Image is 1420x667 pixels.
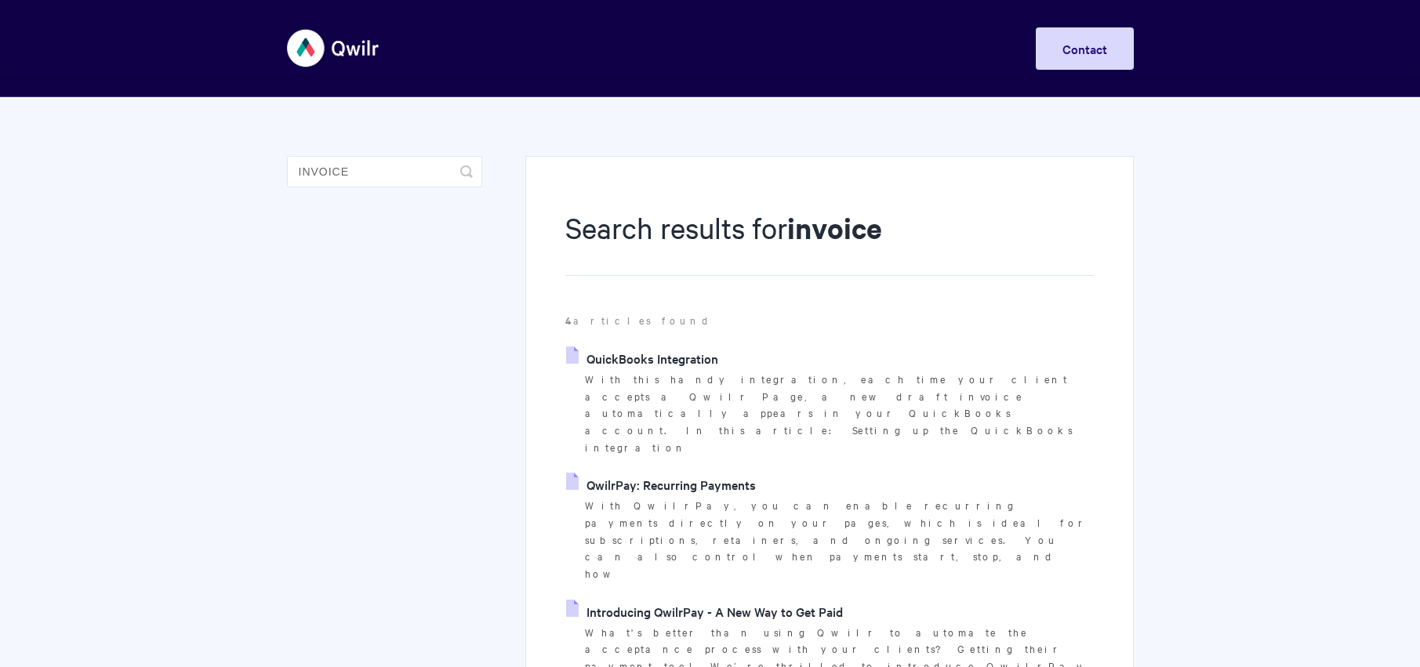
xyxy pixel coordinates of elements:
a: Introducing QwilrPay - A New Way to Get Paid [566,600,843,623]
p: With QwilrPay, you can enable recurring payments directly on your pages, which is ideal for subsc... [585,497,1093,582]
h1: Search results for [565,208,1093,276]
strong: 4 [565,313,573,328]
img: Qwilr Help Center [287,19,380,78]
strong: invoice [787,208,882,247]
input: Search [287,156,482,187]
p: articles found [565,312,1093,329]
a: QwilrPay: Recurring Payments [566,473,756,496]
p: With this handy integration, each time your client accepts a Qwilr Page, a new draft invoice auto... [585,371,1093,456]
a: Contact [1036,27,1134,70]
a: QuickBooks Integration [566,346,718,370]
